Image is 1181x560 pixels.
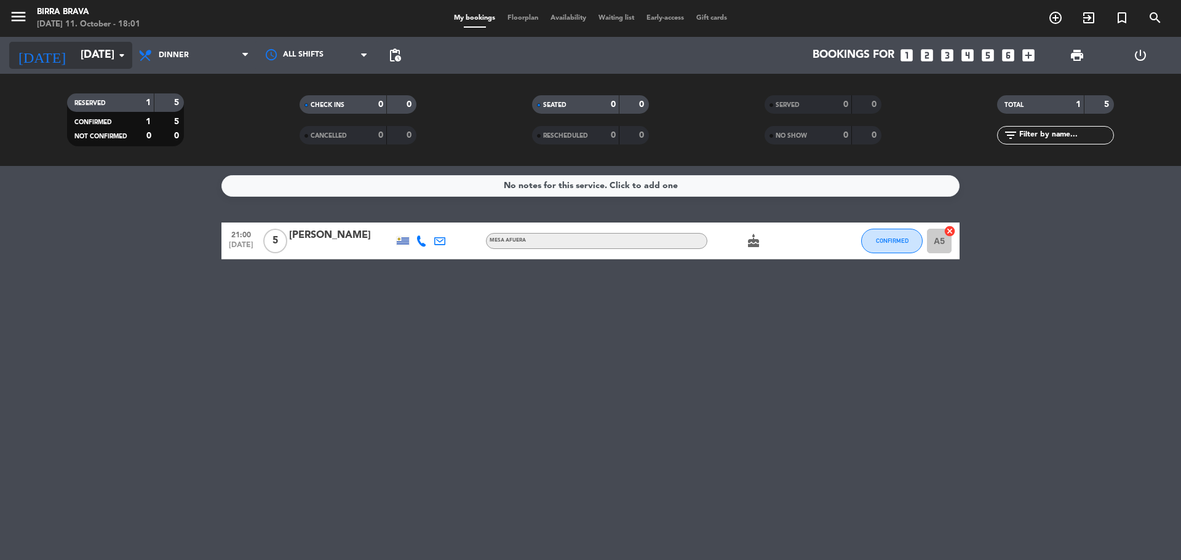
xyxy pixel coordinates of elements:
[843,131,848,140] strong: 0
[690,15,733,22] span: Gift cards
[639,131,646,140] strong: 0
[611,131,616,140] strong: 0
[174,132,181,140] strong: 0
[1115,10,1129,25] i: turned_in_not
[1081,10,1096,25] i: exit_to_app
[919,47,935,63] i: looks_two
[226,241,256,255] span: [DATE]
[813,49,894,61] span: Bookings for
[1104,100,1111,109] strong: 5
[74,133,127,140] span: NOT CONFIRMED
[490,238,526,243] span: MESA AFUERA
[1070,48,1084,63] span: print
[226,227,256,241] span: 21:00
[407,100,414,109] strong: 0
[1018,128,1113,142] input: Filter by name...
[639,100,646,109] strong: 0
[746,234,761,248] i: cake
[146,132,151,140] strong: 0
[1108,37,1172,74] div: LOG OUT
[501,15,544,22] span: Floorplan
[146,117,151,126] strong: 1
[1148,10,1163,25] i: search
[1020,47,1036,63] i: add_box
[1003,128,1018,143] i: filter_list
[448,15,501,22] span: My bookings
[544,15,592,22] span: Availability
[980,47,996,63] i: looks_5
[74,119,112,125] span: CONFIRMED
[37,18,140,31] div: [DATE] 11. October - 18:01
[159,51,189,60] span: Dinner
[1076,100,1081,109] strong: 1
[1048,10,1063,25] i: add_circle_outline
[1004,102,1024,108] span: TOTAL
[74,100,106,106] span: RESERVED
[378,100,383,109] strong: 0
[174,98,181,107] strong: 5
[388,48,402,63] span: pending_actions
[543,102,567,108] span: SEATED
[114,48,129,63] i: arrow_drop_down
[776,133,807,139] span: NO SHOW
[378,131,383,140] strong: 0
[9,7,28,26] i: menu
[939,47,955,63] i: looks_3
[843,100,848,109] strong: 0
[876,237,909,244] span: CONFIRMED
[872,100,879,109] strong: 0
[504,179,678,193] div: No notes for this service. Click to add one
[9,7,28,30] button: menu
[899,47,915,63] i: looks_one
[311,133,347,139] span: CANCELLED
[872,131,879,140] strong: 0
[37,6,140,18] div: Birra Brava
[592,15,640,22] span: Waiting list
[1133,48,1148,63] i: power_settings_new
[776,102,800,108] span: SERVED
[146,98,151,107] strong: 1
[944,225,956,237] i: cancel
[611,100,616,109] strong: 0
[9,42,74,69] i: [DATE]
[960,47,976,63] i: looks_4
[174,117,181,126] strong: 5
[263,229,287,253] span: 5
[289,227,394,243] div: [PERSON_NAME]
[640,15,690,22] span: Early-access
[543,133,588,139] span: RESCHEDULED
[407,131,414,140] strong: 0
[1000,47,1016,63] i: looks_6
[861,229,923,253] button: CONFIRMED
[311,102,344,108] span: CHECK INS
